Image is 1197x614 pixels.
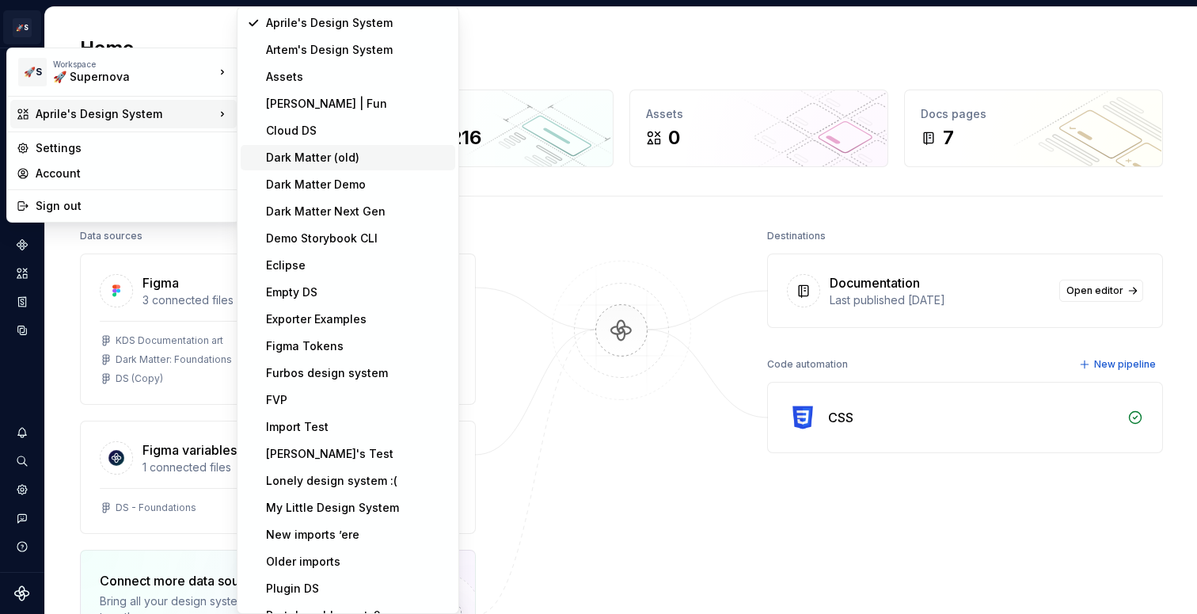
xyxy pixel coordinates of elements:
[36,166,230,181] div: Account
[266,204,449,219] div: Dark Matter Next Gen
[266,284,449,300] div: Empty DS
[53,59,215,69] div: Workspace
[266,446,449,462] div: [PERSON_NAME]'s Test
[266,96,449,112] div: [PERSON_NAME] | Fun
[266,365,449,381] div: Furbos design system
[266,500,449,516] div: My Little Design System
[266,527,449,543] div: New imports ’ere
[266,123,449,139] div: Cloud DS
[266,554,449,570] div: Older imports
[266,69,449,85] div: Assets
[266,15,449,31] div: Aprile's Design System
[266,177,449,193] div: Dark Matter Demo
[266,419,449,435] div: Import Test
[266,231,449,246] div: Demo Storybook CLI
[266,150,449,166] div: Dark Matter (old)
[266,581,449,597] div: Plugin DS
[266,257,449,273] div: Eclipse
[266,392,449,408] div: FVP
[266,338,449,354] div: Figma Tokens
[36,106,215,122] div: Aprile's Design System
[266,311,449,327] div: Exporter Examples
[266,473,449,489] div: Lonely design system :(
[36,140,230,156] div: Settings
[36,198,230,214] div: Sign out
[53,69,188,85] div: 🚀 Supernova
[18,58,47,86] div: 🚀S
[266,42,449,58] div: Artem's Design System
